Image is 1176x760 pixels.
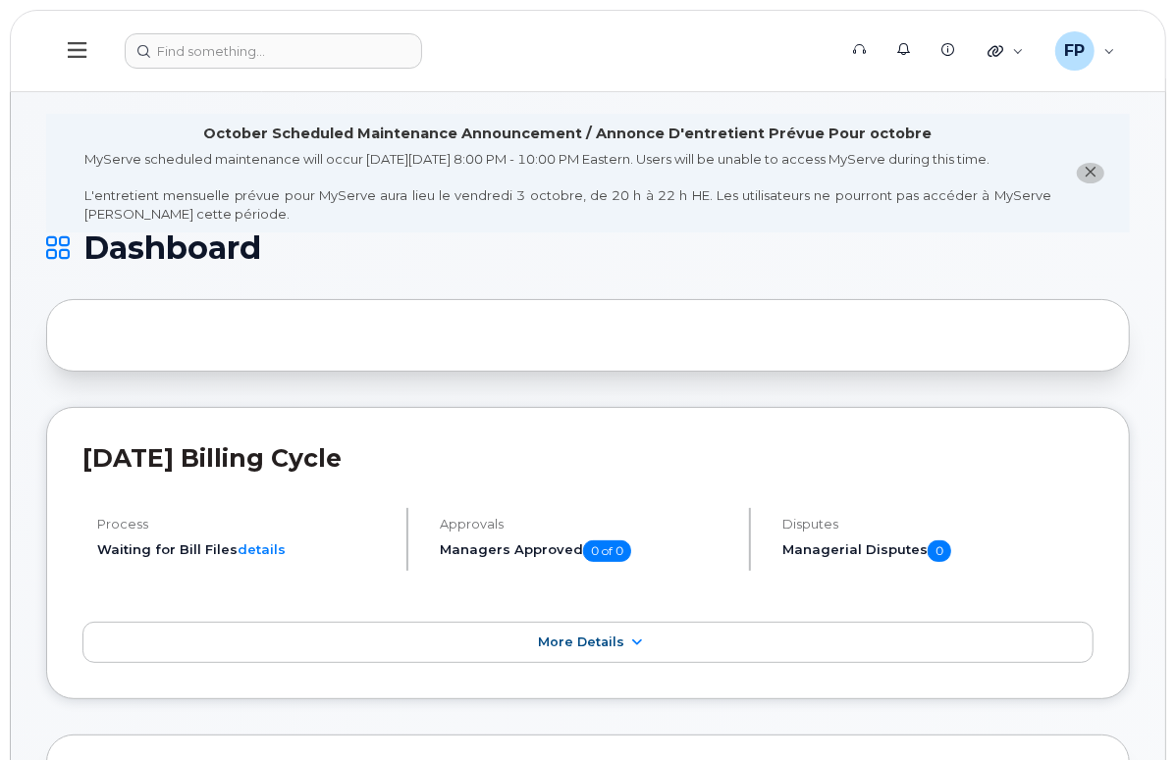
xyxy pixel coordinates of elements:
h5: Managers Approved [440,540,732,562]
div: October Scheduled Maintenance Announcement / Annonce D'entretient Prévue Pour octobre [204,124,933,144]
h2: [DATE] Billing Cycle [82,443,1094,473]
span: 0 of 0 [583,540,631,562]
a: details [238,541,286,557]
h4: Approvals [440,517,732,532]
span: 0 [928,540,951,562]
span: Dashboard [83,233,261,263]
h4: Disputes [782,517,1094,532]
div: MyServe scheduled maintenance will occur [DATE][DATE] 8:00 PM - 10:00 PM Eastern. Users will be u... [84,150,1051,223]
span: More Details [538,634,624,649]
h5: Managerial Disputes [782,540,1094,562]
li: Waiting for Bill Files [97,540,390,559]
h4: Process [97,517,390,532]
button: close notification [1077,163,1104,183]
